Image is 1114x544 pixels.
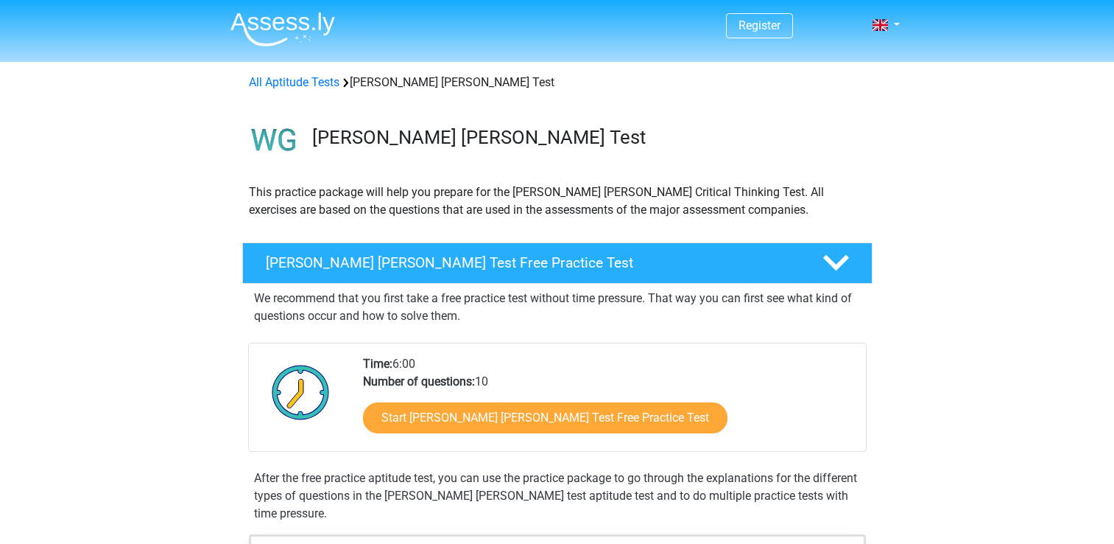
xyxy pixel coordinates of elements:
[738,18,780,32] a: Register
[249,75,339,89] a: All Aptitude Tests
[236,243,878,284] a: [PERSON_NAME] [PERSON_NAME] Test Free Practice Test
[243,109,306,172] img: watson glaser test
[363,357,392,371] b: Time:
[352,355,865,451] div: 6:00 10
[264,355,338,429] img: Clock
[254,290,861,325] p: We recommend that you first take a free practice test without time pressure. That way you can fir...
[363,374,475,388] b: Number of questions:
[248,470,867,523] div: After the free practice aptitude test, you can use the practice package to go through the explana...
[312,126,861,149] h3: [PERSON_NAME] [PERSON_NAME] Test
[230,12,335,46] img: Assessly
[266,254,799,271] h4: [PERSON_NAME] [PERSON_NAME] Test Free Practice Test
[243,74,872,91] div: [PERSON_NAME] [PERSON_NAME] Test
[363,402,727,433] a: Start [PERSON_NAME] [PERSON_NAME] Test Free Practice Test
[249,184,866,219] p: This practice package will help you prepare for the [PERSON_NAME] [PERSON_NAME] Critical Thinking...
